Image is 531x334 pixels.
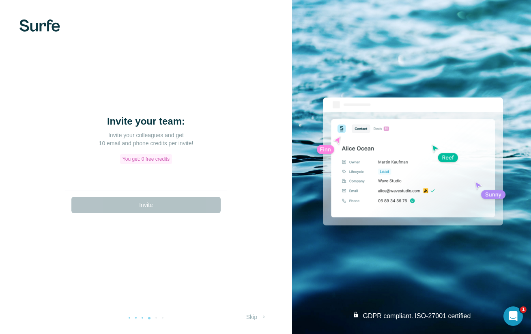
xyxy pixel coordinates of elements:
p: GDPR compliant. ISO-27001 certified [363,311,471,321]
button: Skip [241,310,273,324]
span: 1 [520,306,527,313]
h1: Invite your team: [65,115,227,128]
div: Invite your colleagues and get 10 email and phone credits per invite! [65,131,227,147]
iframe: Intercom live chat [503,306,523,326]
img: Surfe's logo [19,19,60,32]
div: You get: 0 free credits [120,154,172,164]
